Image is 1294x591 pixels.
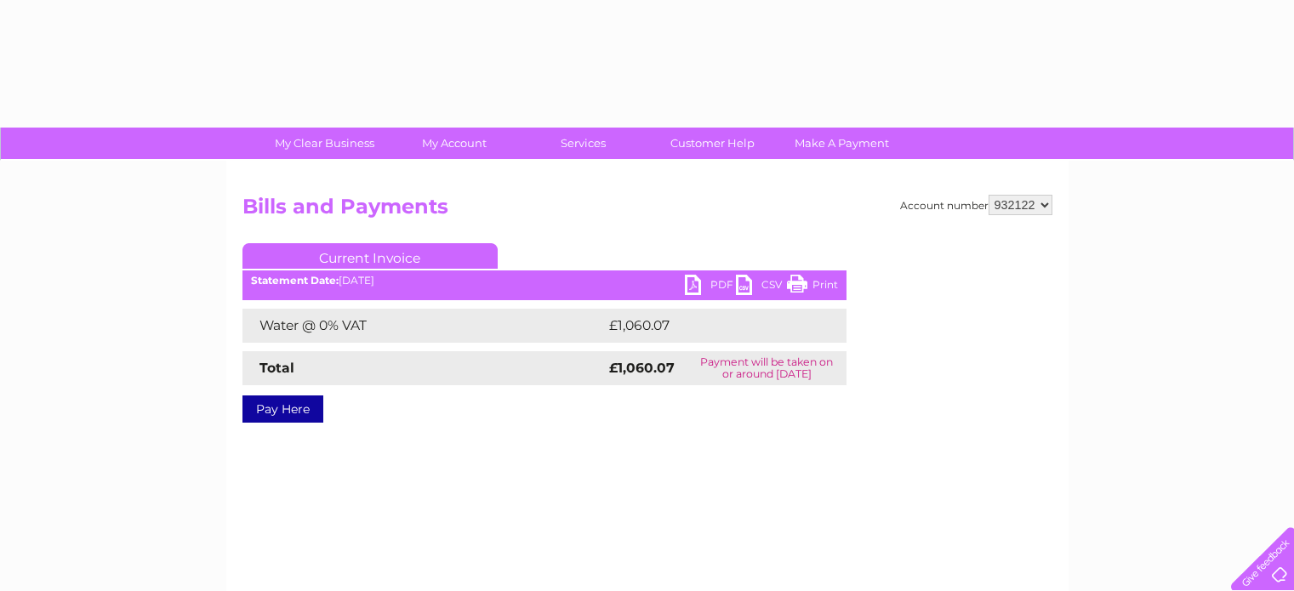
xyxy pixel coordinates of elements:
a: Make A Payment [772,128,912,159]
a: Customer Help [642,128,783,159]
strong: Total [259,360,294,376]
a: CSV [736,275,787,299]
div: [DATE] [242,275,847,287]
td: £1,060.07 [605,309,820,343]
a: PDF [685,275,736,299]
b: Statement Date: [251,274,339,287]
a: Print [787,275,838,299]
h2: Bills and Payments [242,195,1052,227]
td: Payment will be taken on or around [DATE] [687,351,846,385]
a: Services [513,128,653,159]
td: Water @ 0% VAT [242,309,605,343]
a: My Clear Business [254,128,395,159]
a: My Account [384,128,524,159]
a: Pay Here [242,395,323,423]
div: Account number [900,195,1052,215]
a: Current Invoice [242,243,498,269]
strong: £1,060.07 [609,360,675,376]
